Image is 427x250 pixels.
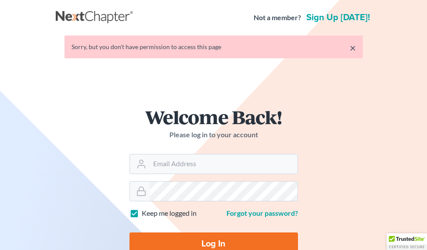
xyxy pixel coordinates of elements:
[350,43,356,53] a: ×
[150,154,298,174] input: Email Address
[142,208,197,218] label: Keep me logged in
[226,209,298,217] a: Forgot your password?
[72,43,356,51] div: Sorry, but you don't have permission to access this page
[305,13,372,22] a: Sign up [DATE]!
[254,13,301,23] strong: Not a member?
[129,107,298,126] h1: Welcome Back!
[129,130,298,140] p: Please log in to your account
[387,233,427,250] div: TrustedSite Certified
